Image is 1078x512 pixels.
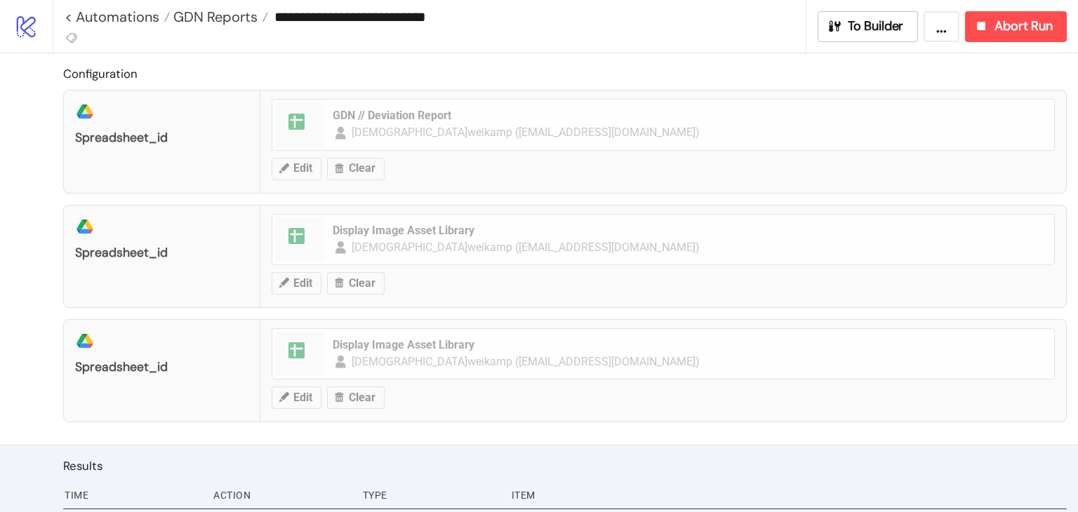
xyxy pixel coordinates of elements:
button: Abort Run [965,11,1067,42]
span: Abort Run [994,18,1053,34]
h2: Results [63,457,1067,475]
div: Action [212,482,351,508]
span: GDN Reports [170,8,258,26]
div: Time [63,482,202,508]
button: ... [924,11,959,42]
a: < Automations [65,10,170,24]
div: Item [510,482,1067,508]
span: To Builder [848,18,904,34]
div: Type [361,482,500,508]
h2: Configuration [63,65,1067,83]
button: To Builder [818,11,919,42]
a: GDN Reports [170,10,268,24]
